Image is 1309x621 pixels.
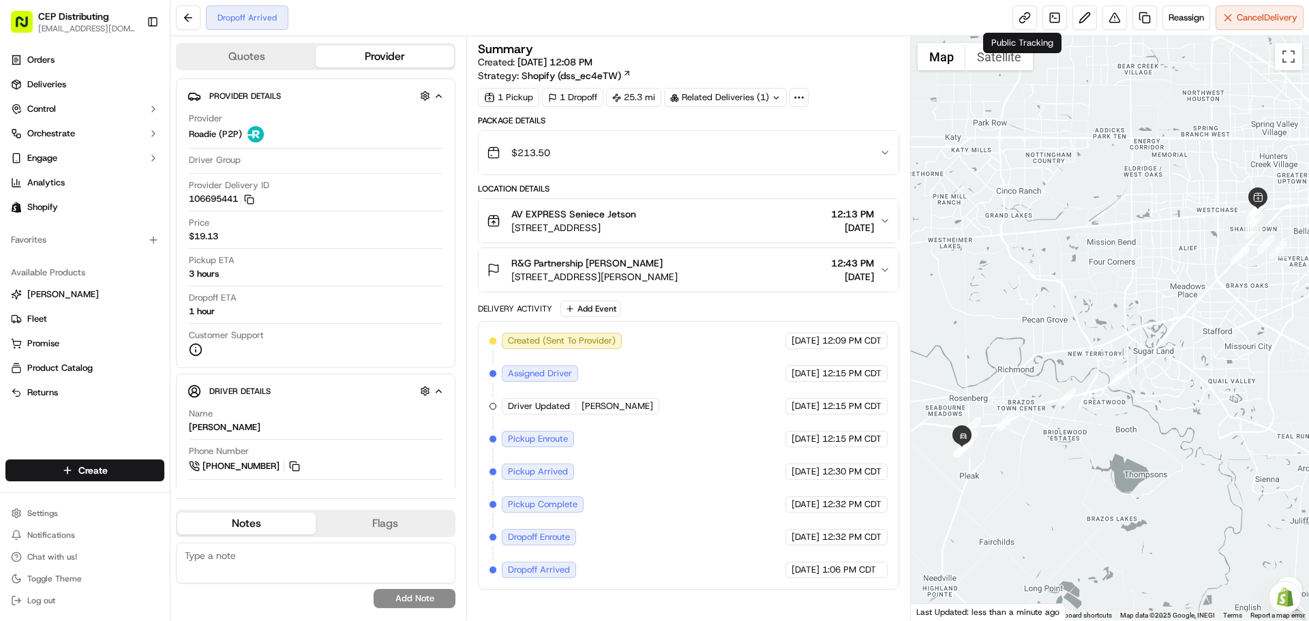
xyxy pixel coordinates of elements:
span: Map data ©2025 Google, INEGI [1120,611,1215,619]
div: Strategy: [478,69,631,82]
button: Show street map [918,43,965,70]
img: Shopify logo [11,202,22,213]
a: Returns [11,387,159,399]
span: Name [189,408,213,420]
span: Provider Details [209,91,281,102]
span: [DATE] [792,400,819,412]
span: Engage [27,152,57,164]
button: Provider [316,46,454,67]
div: 6 [1246,203,1264,221]
span: Fleet [27,313,47,325]
a: Shopify [5,196,164,218]
button: Orchestrate [5,123,164,145]
button: Quotes [177,46,316,67]
button: AV EXPRESS Seniece Jetson[STREET_ADDRESS]12:13 PM[DATE] [479,199,898,243]
div: 15 [961,431,978,449]
span: $213.50 [511,146,550,160]
span: Analytics [27,177,65,189]
span: 12:15 PM CDT [822,433,882,445]
span: 12:32 PM CDT [822,498,882,511]
a: [PHONE_NUMBER] [189,459,302,474]
span: R&G Partnership [PERSON_NAME] [511,256,663,270]
span: AV EXPRESS Seniece Jetson [511,207,636,221]
button: Reassign [1162,5,1210,30]
span: Reassign [1169,12,1204,24]
span: Notifications [27,530,75,541]
div: 3 hours [189,268,219,280]
span: Customer Support [189,329,264,342]
button: Flags [316,513,454,534]
span: Pickup ETA [189,254,235,267]
span: Product Catalog [27,362,93,374]
span: Driver Updated [508,400,570,412]
button: Engage [5,147,164,169]
span: 12:43 PM [831,256,874,270]
span: 1:06 PM CDT [822,564,876,576]
img: roadie-logo-v2.jpg [247,126,264,142]
a: Orders [5,49,164,71]
span: [PERSON_NAME] [27,288,99,301]
div: 14 [963,417,981,435]
span: [STREET_ADDRESS][PERSON_NAME] [511,270,678,284]
button: Promise [5,333,164,354]
a: Deliveries [5,74,164,95]
div: Last Updated: less than a minute ago [911,603,1066,620]
div: 19 [953,438,971,456]
button: $213.50 [479,131,898,175]
span: Chat with us! [27,551,77,562]
span: Driver Group [189,154,241,166]
span: Dropoff ETA [189,292,237,304]
a: Analytics [5,172,164,194]
div: 1 hour [189,305,215,318]
span: 12:30 PM CDT [822,466,882,478]
div: 1 [1269,241,1287,258]
div: Package Details [478,115,899,126]
div: Favorites [5,229,164,251]
span: [DATE] [792,367,819,380]
span: Provider [189,112,222,125]
span: [DATE] [792,531,819,543]
div: 20 [954,440,972,457]
span: Roadie (P2P) [189,128,242,140]
span: [DATE] [792,433,819,445]
div: 11 [1110,369,1128,387]
div: Related Deliveries (1) [664,88,787,107]
div: 1 Dropoff [542,88,603,107]
span: [PHONE_NUMBER] [202,460,280,472]
button: Returns [5,382,164,404]
span: Shopify [27,201,58,213]
a: Terms (opens in new tab) [1223,611,1242,619]
span: [DATE] [792,564,819,576]
span: $19.13 [189,230,218,243]
span: [STREET_ADDRESS] [511,221,636,234]
span: Pickup Enroute [508,433,568,445]
button: Notifications [5,526,164,545]
span: Log out [27,595,55,606]
button: Notes [177,513,316,534]
span: [DATE] 12:08 PM [517,56,592,68]
button: Provider Details [187,85,444,107]
button: CEP Distributing [38,10,109,23]
span: 12:15 PM CDT [822,367,882,380]
span: Pickup Complete [508,498,577,511]
span: Deliveries [27,78,66,91]
span: Driver Details [209,386,271,397]
div: 27 [954,439,972,457]
span: Create [78,464,108,477]
span: Orchestrate [27,127,75,140]
button: Map camera controls [1275,577,1302,604]
a: [PERSON_NAME] [11,288,159,301]
button: [EMAIL_ADDRESS][DOMAIN_NAME] [38,23,136,34]
div: Location Details [478,183,899,194]
span: Toggle Theme [27,573,82,584]
span: 12:32 PM CDT [822,531,882,543]
button: Create [5,459,164,481]
div: 24 [954,439,972,457]
span: Settings [27,508,58,519]
button: Chat with us! [5,547,164,566]
span: Assigned Driver [508,367,572,380]
span: Tip [189,485,202,498]
span: Cancel Delivery [1237,12,1297,24]
span: Dropoff Enroute [508,531,570,543]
